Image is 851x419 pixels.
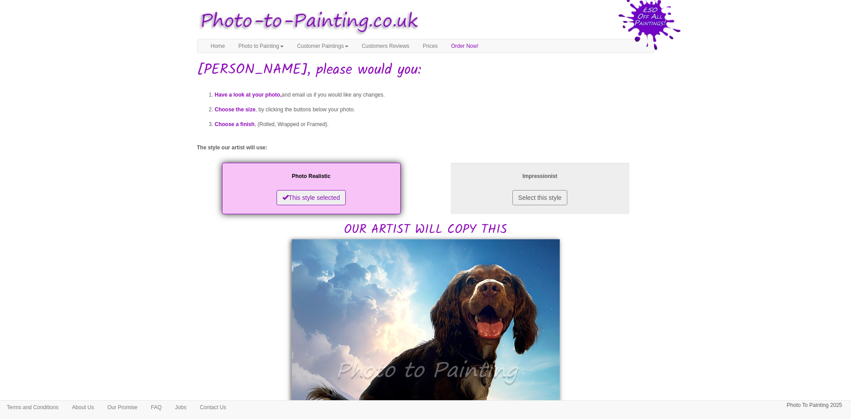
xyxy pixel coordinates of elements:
a: Customers Reviews [355,39,416,53]
a: FAQ [144,401,168,414]
li: and email us if you would like any changes. [215,88,654,102]
span: Choose the size [215,106,256,113]
li: , by clicking the buttons below your photo. [215,102,654,117]
span: Have a look at your photo, [215,92,282,98]
a: Prices [416,39,444,53]
a: Photo to Painting [232,39,290,53]
a: About Us [65,401,101,414]
button: This style selected [277,190,346,205]
button: Select this style [512,190,567,205]
label: The style our artist will use: [197,144,268,152]
p: Photo To Painting 2025 [787,401,842,410]
a: Our Promise [101,401,144,414]
a: Order Now! [444,39,485,53]
a: Customer Paintings [290,39,355,53]
a: Home [204,39,232,53]
p: Photo Realistic [231,172,392,181]
h2: OUR ARTIST WILL COPY THIS [197,161,654,237]
p: Impressionist [460,172,620,181]
span: Choose a finish [215,121,255,127]
li: , (Rolled, Wrapped or Framed). [215,117,654,132]
a: Jobs [168,401,193,414]
img: Photo to Painting [193,4,421,39]
a: Contact Us [193,401,233,414]
h1: [PERSON_NAME], please would you: [197,62,654,78]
